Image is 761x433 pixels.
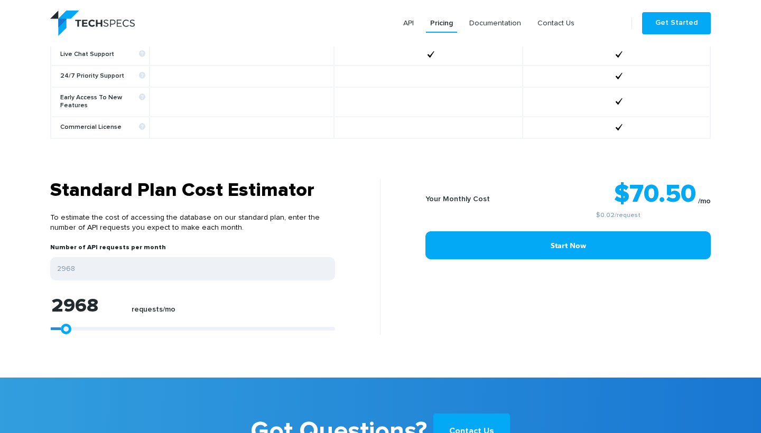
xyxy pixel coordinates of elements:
[60,94,145,110] b: Early Access To New Features
[399,14,418,33] a: API
[533,14,579,33] a: Contact Us
[642,12,711,34] a: Get Started
[60,124,145,131] b: Commercial License
[698,197,711,205] sub: /mo
[465,14,525,33] a: Documentation
[132,305,175,319] label: requests/mo
[50,257,335,280] input: Enter your expected number of API requests
[50,202,335,243] p: To estimate the cost of accessing the database on our standard plan, enter the number of API requ...
[60,51,145,59] b: Live Chat Support
[426,14,457,33] a: Pricing
[60,72,145,80] b: 24/7 Priority Support
[525,212,711,219] small: /request
[596,212,615,219] a: $0.02
[614,182,696,207] strong: $70.50
[50,243,166,257] label: Number of API requests per month
[425,231,711,259] a: Start Now
[50,179,335,202] h3: Standard Plan Cost Estimator
[425,195,490,203] b: Your Monthly Cost
[50,11,135,36] img: logo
